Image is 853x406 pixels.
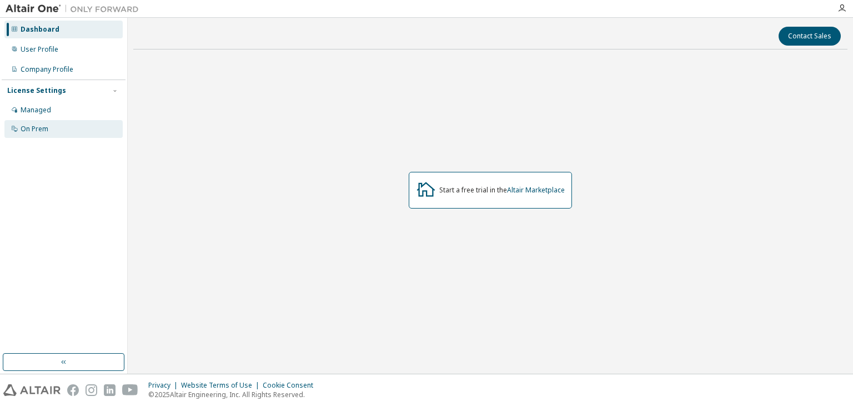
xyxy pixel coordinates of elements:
[21,45,58,54] div: User Profile
[21,106,51,115] div: Managed
[6,3,144,14] img: Altair One
[181,381,263,390] div: Website Terms of Use
[148,381,181,390] div: Privacy
[263,381,320,390] div: Cookie Consent
[86,384,97,396] img: instagram.svg
[507,185,565,195] a: Altair Marketplace
[21,125,48,133] div: On Prem
[7,86,66,95] div: License Settings
[67,384,79,396] img: facebook.svg
[21,25,59,34] div: Dashboard
[439,186,565,195] div: Start a free trial in the
[3,384,61,396] img: altair_logo.svg
[21,65,73,74] div: Company Profile
[104,384,116,396] img: linkedin.svg
[148,390,320,399] p: © 2025 Altair Engineering, Inc. All Rights Reserved.
[779,27,841,46] button: Contact Sales
[122,384,138,396] img: youtube.svg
